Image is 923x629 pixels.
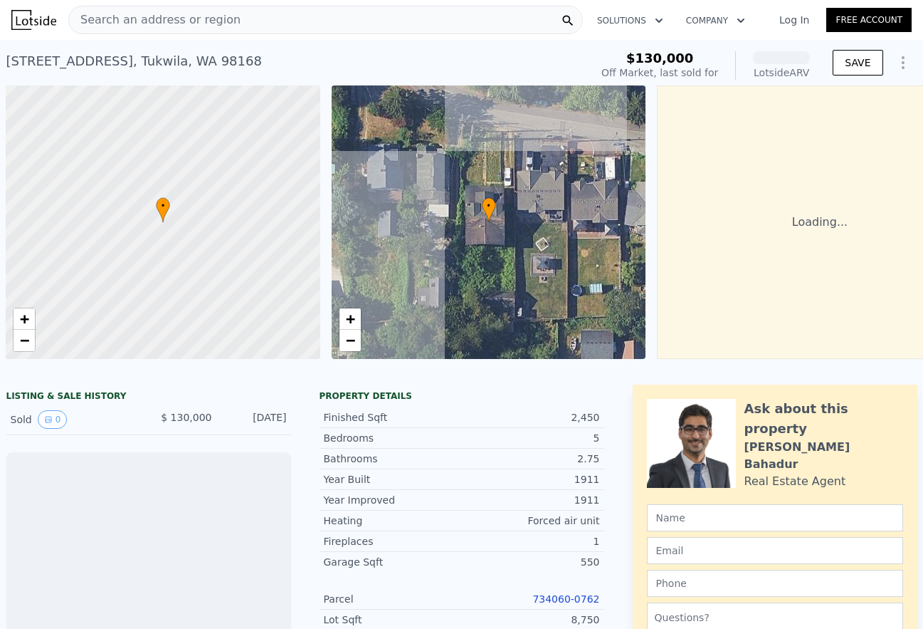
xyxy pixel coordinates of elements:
[462,452,600,466] div: 2.75
[324,472,462,487] div: Year Built
[586,8,675,33] button: Solutions
[324,514,462,528] div: Heating
[462,410,600,425] div: 2,450
[324,410,462,425] div: Finished Sqft
[161,412,211,423] span: $ 130,000
[223,410,287,429] div: [DATE]
[324,534,462,549] div: Fireplaces
[69,11,241,28] span: Search an address or region
[6,51,262,71] div: [STREET_ADDRESS] , Tukwila , WA 98168
[324,555,462,569] div: Garage Sqft
[324,431,462,445] div: Bedrooms
[532,593,599,605] a: 734060-0762
[753,66,810,80] div: Lotside ARV
[626,51,694,66] span: $130,000
[744,473,846,490] div: Real Estate Agent
[462,534,600,549] div: 1
[324,452,462,466] div: Bathrooms
[20,331,29,349] span: −
[744,439,903,473] div: [PERSON_NAME] Bahadur
[462,555,600,569] div: 550
[11,10,56,30] img: Lotside
[647,570,903,597] input: Phone
[462,514,600,528] div: Forced air unit
[324,592,462,606] div: Parcel
[38,410,68,429] button: View historical data
[324,613,462,627] div: Lot Sqft
[20,310,29,328] span: +
[462,472,600,487] div: 1911
[14,308,35,330] a: Zoom in
[647,537,903,564] input: Email
[324,493,462,507] div: Year Improved
[826,8,912,32] a: Free Account
[156,197,170,222] div: •
[482,199,496,212] span: •
[462,493,600,507] div: 1911
[482,197,496,222] div: •
[889,48,917,77] button: Show Options
[744,399,903,439] div: Ask about this property
[647,504,903,531] input: Name
[345,331,354,349] span: −
[320,390,604,402] div: Property details
[462,613,600,627] div: 8,750
[462,431,600,445] div: 5
[6,390,291,405] div: LISTING & SALE HISTORY
[339,330,361,351] a: Zoom out
[345,310,354,328] span: +
[601,66,718,80] div: Off Market, last sold for
[762,13,826,27] a: Log In
[11,410,137,429] div: Sold
[156,199,170,212] span: •
[339,308,361,330] a: Zoom in
[14,330,35,351] a: Zoom out
[833,50,882,76] button: SAVE
[675,8,756,33] button: Company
